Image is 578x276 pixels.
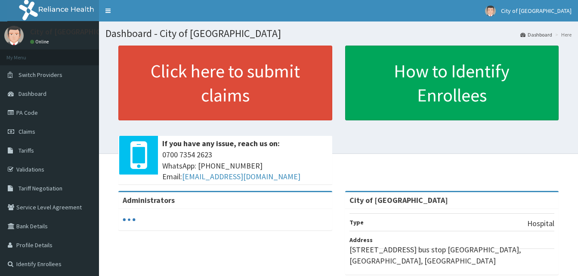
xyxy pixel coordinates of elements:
[30,39,51,45] a: Online
[30,28,125,36] p: City of [GEOGRAPHIC_DATA]
[162,138,280,148] b: If you have any issue, reach us on:
[553,31,572,38] li: Here
[501,7,572,15] span: City of [GEOGRAPHIC_DATA]
[118,46,332,120] a: Click here to submit claims
[19,184,62,192] span: Tariff Negotiation
[182,172,300,181] a: [EMAIL_ADDRESS][DOMAIN_NAME]
[485,6,496,16] img: User Image
[19,90,46,98] span: Dashboard
[162,149,328,182] span: 0700 7354 2623 WhatsApp: [PHONE_NUMBER] Email:
[105,28,572,39] h1: Dashboard - City of [GEOGRAPHIC_DATA]
[4,26,24,45] img: User Image
[19,147,34,154] span: Tariffs
[349,236,373,244] b: Address
[349,195,448,205] strong: City of [GEOGRAPHIC_DATA]
[123,213,136,226] svg: audio-loading
[345,46,559,120] a: How to Identify Enrollees
[19,128,35,135] span: Claims
[520,31,552,38] a: Dashboard
[19,71,62,79] span: Switch Providers
[349,218,364,226] b: Type
[527,218,554,229] p: Hospital
[123,195,175,205] b: Administrators
[349,244,555,266] p: [STREET_ADDRESS] bus stop [GEOGRAPHIC_DATA], [GEOGRAPHIC_DATA], [GEOGRAPHIC_DATA]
